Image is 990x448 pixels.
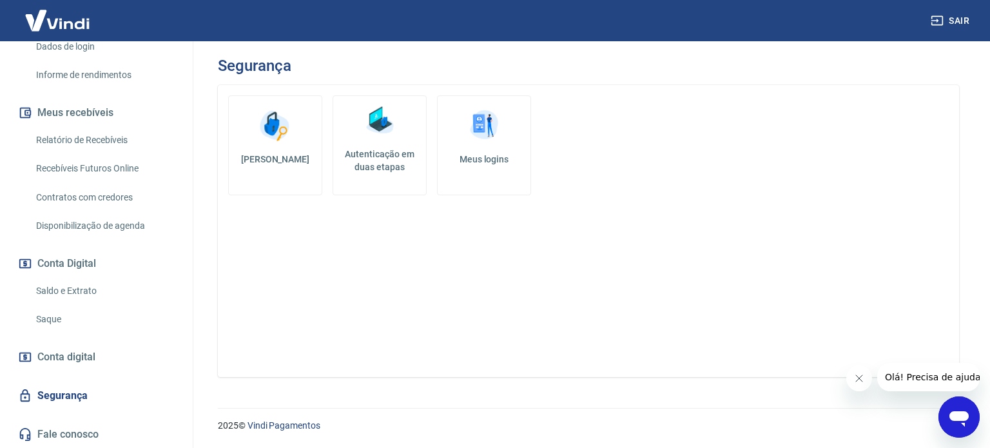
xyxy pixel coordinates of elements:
a: Disponibilização de agenda [31,213,177,239]
a: Saldo e Extrato [31,278,177,304]
button: Meus recebíveis [15,99,177,127]
a: Conta digital [15,343,177,371]
h5: [PERSON_NAME] [239,153,311,166]
img: Meus logins [465,106,503,145]
a: Dados de login [31,34,177,60]
img: Alterar senha [256,106,295,145]
img: Autenticação em duas etapas [360,101,399,140]
a: Vindi Pagamentos [247,420,320,431]
span: Conta digital [37,348,95,366]
a: Segurança [15,382,177,410]
iframe: Mensagem da empresa [877,363,980,391]
h5: Autenticação em duas etapas [338,148,421,173]
a: Saque [31,306,177,333]
button: Conta Digital [15,249,177,278]
a: Informe de rendimentos [31,62,177,88]
a: Meus logins [437,95,531,195]
iframe: Fechar mensagem [846,365,872,391]
p: 2025 © [218,419,959,433]
iframe: Botão para abrir a janela de mensagens [938,396,980,438]
a: [PERSON_NAME] [228,95,322,195]
a: Contratos com credores [31,184,177,211]
a: Autenticação em duas etapas [333,95,427,195]
button: Sair [928,9,975,33]
h3: Segurança [218,57,291,75]
a: Relatório de Recebíveis [31,127,177,153]
img: Vindi [15,1,99,40]
h5: Meus logins [448,153,520,166]
span: Olá! Precisa de ajuda? [8,9,108,19]
a: Recebíveis Futuros Online [31,155,177,182]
